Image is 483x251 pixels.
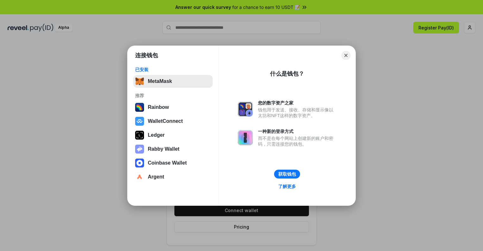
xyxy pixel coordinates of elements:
img: svg+xml,%3Csvg%20xmlns%3D%22http%3A%2F%2Fwww.w3.org%2F2000%2Fsvg%22%20width%3D%2228%22%20height%3... [135,131,144,140]
img: svg+xml,%3Csvg%20width%3D%22120%22%20height%3D%22120%22%20viewBox%3D%220%200%20120%20120%22%20fil... [135,103,144,112]
div: Coinbase Wallet [148,160,187,166]
button: Rainbow [133,101,213,114]
img: svg+xml,%3Csvg%20xmlns%3D%22http%3A%2F%2Fwww.w3.org%2F2000%2Fsvg%22%20fill%3D%22none%22%20viewBox... [238,102,253,117]
div: 什么是钱包？ [270,70,304,78]
div: Argent [148,174,164,180]
button: MetaMask [133,75,213,88]
img: svg+xml,%3Csvg%20width%3D%2228%22%20height%3D%2228%22%20viewBox%3D%220%200%2028%2028%22%20fill%3D... [135,117,144,126]
img: svg+xml,%3Csvg%20xmlns%3D%22http%3A%2F%2Fwww.w3.org%2F2000%2Fsvg%22%20fill%3D%22none%22%20viewBox... [238,130,253,145]
button: Ledger [133,129,213,141]
button: 获取钱包 [274,170,300,179]
div: 已安装 [135,67,211,72]
div: 而不是在每个网站上创建新的账户和密码，只需连接您的钱包。 [258,135,336,147]
div: Rabby Wallet [148,146,179,152]
img: svg+xml,%3Csvg%20fill%3D%22none%22%20height%3D%2233%22%20viewBox%3D%220%200%2035%2033%22%20width%... [135,77,144,86]
button: Argent [133,171,213,183]
div: Ledger [148,132,165,138]
div: 获取钱包 [278,171,296,177]
img: svg+xml,%3Csvg%20width%3D%2228%22%20height%3D%2228%22%20viewBox%3D%220%200%2028%2028%22%20fill%3D... [135,173,144,181]
img: svg+xml,%3Csvg%20width%3D%2228%22%20height%3D%2228%22%20viewBox%3D%220%200%2028%2028%22%20fill%3D... [135,159,144,167]
div: 了解更多 [278,184,296,189]
h1: 连接钱包 [135,52,158,59]
button: WalletConnect [133,115,213,128]
a: 了解更多 [274,182,300,191]
button: Coinbase Wallet [133,157,213,169]
div: 推荐 [135,93,211,98]
img: svg+xml,%3Csvg%20xmlns%3D%22http%3A%2F%2Fwww.w3.org%2F2000%2Fsvg%22%20fill%3D%22none%22%20viewBox... [135,145,144,154]
div: 一种新的登录方式 [258,129,336,134]
button: Rabby Wallet [133,143,213,155]
div: Rainbow [148,104,169,110]
div: MetaMask [148,78,172,84]
div: WalletConnect [148,118,183,124]
div: 您的数字资产之家 [258,100,336,106]
button: Close [342,51,350,60]
div: 钱包用于发送、接收、存储和显示像以太坊和NFT这样的数字资产。 [258,107,336,118]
